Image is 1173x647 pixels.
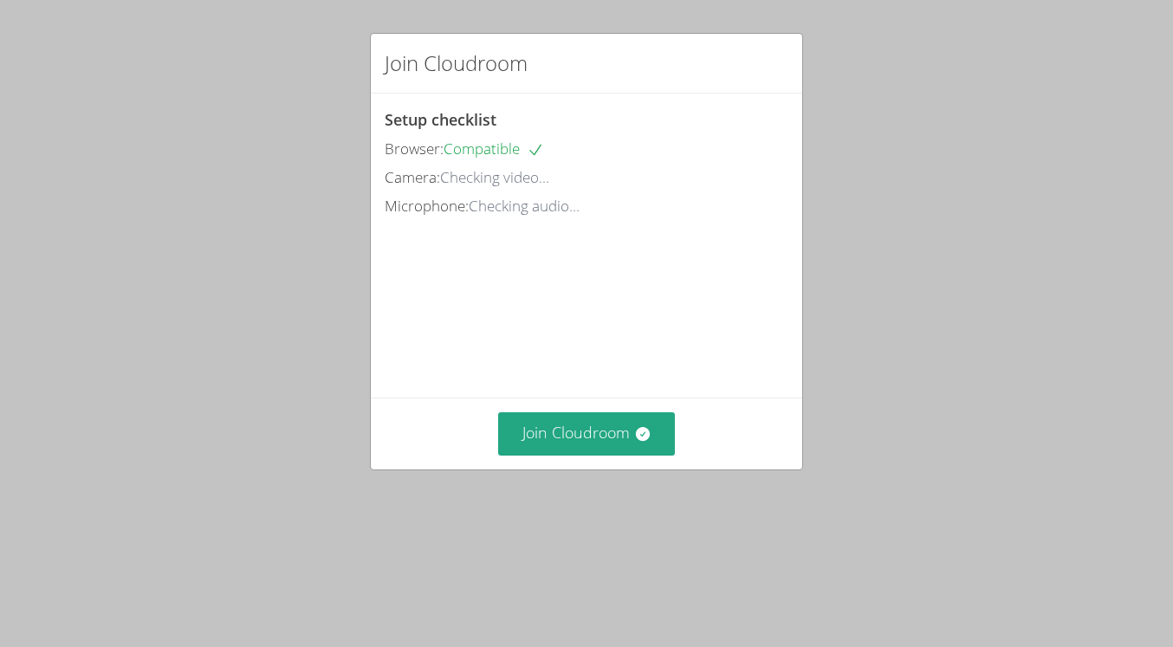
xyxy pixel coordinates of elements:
span: Setup checklist [385,109,496,130]
span: Browser: [385,139,444,159]
span: Checking audio... [469,196,580,216]
span: Checking video... [440,167,549,187]
h2: Join Cloudroom [385,48,528,79]
span: Camera: [385,167,440,187]
button: Join Cloudroom [498,412,676,455]
span: Compatible [444,139,544,159]
span: Microphone: [385,196,469,216]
